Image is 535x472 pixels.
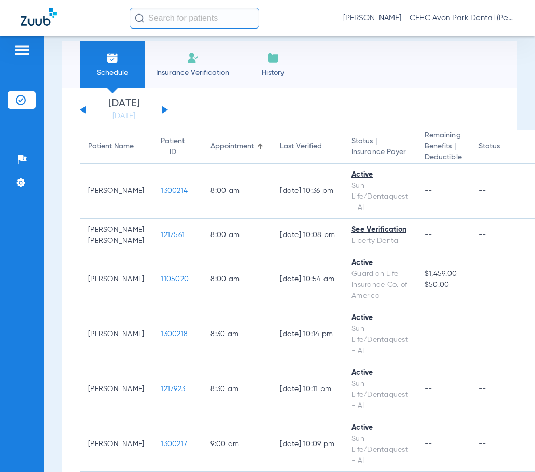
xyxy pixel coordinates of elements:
[202,362,272,417] td: 8:30 AM
[425,440,432,448] span: --
[343,13,514,23] span: [PERSON_NAME] - CFHC Avon Park Dental (Peds)
[280,141,322,152] div: Last Verified
[202,417,272,472] td: 9:00 AM
[425,269,462,280] span: $1,459.00
[88,141,134,152] div: Patient Name
[351,434,408,466] div: Sun Life/Dentaquest - AI
[272,307,343,362] td: [DATE] 10:14 PM
[351,170,408,181] div: Active
[416,130,470,164] th: Remaining Benefits |
[202,164,272,219] td: 8:00 AM
[80,252,152,307] td: [PERSON_NAME]
[351,368,408,379] div: Active
[202,252,272,307] td: 8:00 AM
[161,385,185,393] span: 1217923
[21,8,57,26] img: Zuub Logo
[267,52,279,64] img: History
[351,235,408,246] div: Liberty Dental
[272,417,343,472] td: [DATE] 10:09 PM
[161,187,188,195] span: 1300214
[161,440,187,448] span: 1300217
[351,423,408,434] div: Active
[248,67,298,78] span: History
[80,362,152,417] td: [PERSON_NAME]
[272,219,343,252] td: [DATE] 10:08 PM
[425,280,462,290] span: $50.00
[351,313,408,324] div: Active
[425,330,432,338] span: --
[343,130,416,164] th: Status |
[80,164,152,219] td: [PERSON_NAME]
[280,141,335,152] div: Last Verified
[130,8,259,29] input: Search for patients
[425,152,462,163] span: Deductible
[351,147,408,158] span: Insurance Payer
[161,136,185,158] div: Patient ID
[351,258,408,269] div: Active
[351,225,408,235] div: See Verification
[202,219,272,252] td: 8:00 AM
[161,136,194,158] div: Patient ID
[351,269,408,301] div: Guardian Life Insurance Co. of America
[210,141,263,152] div: Appointment
[88,67,137,78] span: Schedule
[272,362,343,417] td: [DATE] 10:11 PM
[483,422,535,472] iframe: Chat Widget
[106,52,119,64] img: Schedule
[210,141,254,152] div: Appointment
[272,164,343,219] td: [DATE] 10:36 PM
[93,111,155,121] a: [DATE]
[135,13,144,23] img: Search Icon
[161,275,189,283] span: 1105020
[80,417,152,472] td: [PERSON_NAME]
[425,187,432,195] span: --
[13,44,30,57] img: hamburger-icon
[351,379,408,411] div: Sun Life/Dentaquest - AI
[152,67,233,78] span: Insurance Verification
[161,231,185,239] span: 1217561
[88,141,144,152] div: Patient Name
[93,99,155,121] li: [DATE]
[80,219,152,252] td: [PERSON_NAME] [PERSON_NAME]
[161,330,188,338] span: 1300218
[425,385,432,393] span: --
[272,252,343,307] td: [DATE] 10:54 AM
[80,307,152,362] td: [PERSON_NAME]
[202,307,272,362] td: 8:30 AM
[187,52,199,64] img: Manual Insurance Verification
[351,181,408,213] div: Sun Life/Dentaquest - AI
[351,324,408,356] div: Sun Life/Dentaquest - AI
[425,231,432,239] span: --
